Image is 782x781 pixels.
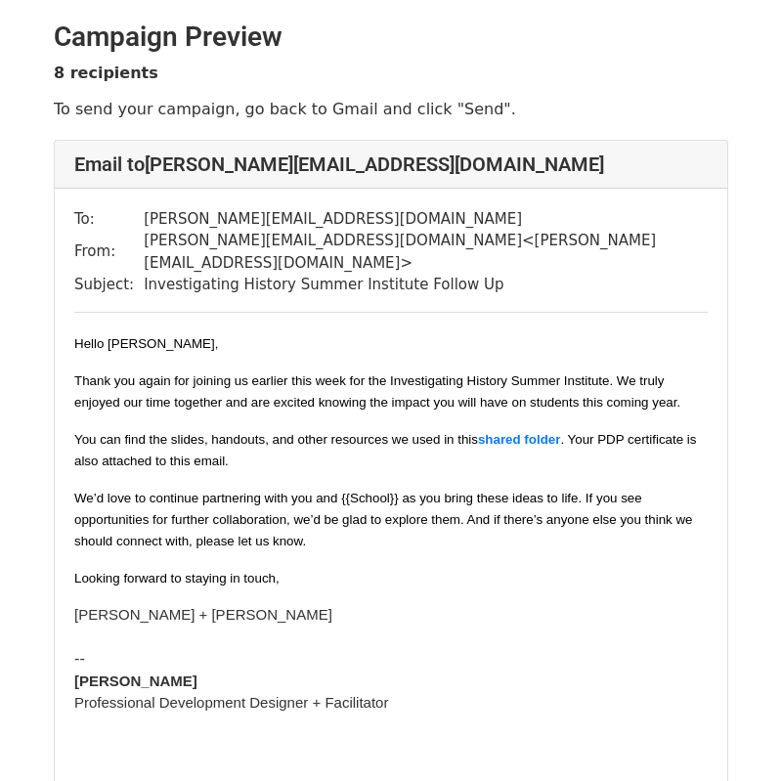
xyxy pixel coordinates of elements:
span: ​{ [346,491,350,505]
td: From: [74,230,144,274]
a: shared folder [478,432,560,447]
span: ​[PERSON_NAME] + [PERSON_NAME] [74,606,332,623]
span: Hello [PERSON_NAME], [74,336,218,351]
span: Looking forward to staying in touch, [74,571,280,586]
span: -- [74,650,85,668]
span: Thank you again for joining us earlier this week for the Investigating History Summer Institute. ... [74,373,680,410]
td: Subject: [74,274,144,296]
td: Investigating History Summer Institute Follow Up [144,274,708,296]
span: We’d love to continue partnering with you and { School}} as you bring these ideas to life. If you... [74,491,696,548]
td: [PERSON_NAME][EMAIL_ADDRESS][DOMAIN_NAME] < [PERSON_NAME][EMAIL_ADDRESS][DOMAIN_NAME] > [144,230,708,274]
span: You can find the slides, handouts, and other resources we used in this . Your PDP certificate is ... [74,432,700,468]
td: [PERSON_NAME][EMAIL_ADDRESS][DOMAIN_NAME] [144,208,708,231]
p: To send your campaign, go back to Gmail and click "Send". [54,99,728,119]
h4: Email to [PERSON_NAME][EMAIL_ADDRESS][DOMAIN_NAME] [74,152,708,176]
span: Professional Development Designer + Facilitator [74,694,388,711]
td: To: [74,208,144,231]
strong: 8 recipients [54,64,158,82]
h2: Campaign Preview [54,21,728,54]
b: [PERSON_NAME] [74,673,197,689]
